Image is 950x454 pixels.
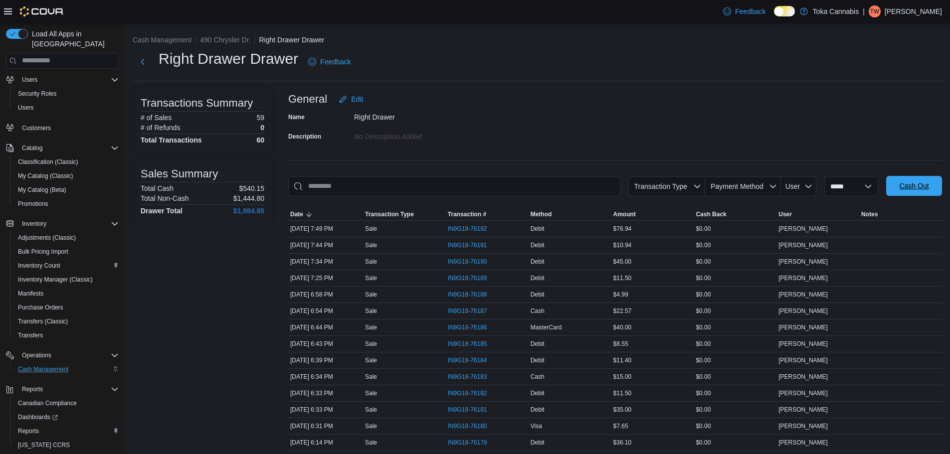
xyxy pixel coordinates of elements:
[288,437,363,449] div: [DATE] 6:14 PM
[14,198,52,210] a: Promotions
[18,290,43,298] span: Manifests
[351,94,363,104] span: Edit
[18,172,73,180] span: My Catalog (Classic)
[141,194,189,202] h6: Total Non-Cash
[365,258,377,266] p: Sale
[628,176,705,196] button: Transaction Type
[531,422,542,430] span: Visa
[14,363,72,375] a: Cash Management
[448,256,497,268] button: IN9G18-76190
[694,387,776,399] div: $0.00
[200,36,250,44] button: 490 Chrysler Dr.
[778,340,828,348] span: [PERSON_NAME]
[288,420,363,432] div: [DATE] 6:31 PM
[448,373,487,381] span: IN9G18-76183
[531,210,552,218] span: Method
[611,208,694,220] button: Amount
[448,323,487,331] span: IN9G18-76186
[141,114,172,122] h6: # of Sales
[14,274,119,286] span: Inventory Manager (Classic)
[14,184,70,196] a: My Catalog (Beta)
[18,276,93,284] span: Inventory Manager (Classic)
[18,122,55,134] a: Customers
[18,383,47,395] button: Reports
[719,1,769,21] a: Feedback
[778,439,828,447] span: [PERSON_NAME]
[14,274,97,286] a: Inventory Manager (Classic)
[288,208,363,220] button: Date
[531,439,545,447] span: Debit
[694,239,776,251] div: $0.00
[448,321,497,333] button: IN9G18-76186
[18,349,119,361] span: Operations
[785,182,800,190] span: User
[531,274,545,282] span: Debit
[14,246,72,258] a: Bulk Pricing Import
[531,340,545,348] span: Debit
[634,182,687,190] span: Transaction Type
[141,97,253,109] h3: Transactions Summary
[694,256,776,268] div: $0.00
[2,73,123,87] button: Users
[448,239,497,251] button: IN9G18-76191
[10,245,123,259] button: Bulk Pricing Import
[288,272,363,284] div: [DATE] 7:25 PM
[778,291,828,299] span: [PERSON_NAME]
[288,321,363,333] div: [DATE] 6:44 PM
[2,141,123,155] button: Catalog
[448,305,497,317] button: IN9G18-76187
[18,383,119,395] span: Reports
[260,124,264,132] p: 0
[18,317,68,325] span: Transfers (Classic)
[10,287,123,301] button: Manifests
[363,208,446,220] button: Transaction Type
[288,223,363,235] div: [DATE] 7:49 PM
[613,373,632,381] span: $15.00
[18,441,70,449] span: [US_STATE] CCRS
[354,109,488,121] div: Right Drawer
[10,183,123,197] button: My Catalog (Beta)
[14,260,64,272] a: Inventory Count
[694,223,776,235] div: $0.00
[778,210,792,218] span: User
[778,274,828,282] span: [PERSON_NAME]
[288,338,363,350] div: [DATE] 6:43 PM
[14,411,62,423] a: Dashboards
[613,274,632,282] span: $11.50
[10,273,123,287] button: Inventory Manager (Classic)
[233,194,264,202] p: $1,444.80
[694,404,776,416] div: $0.00
[14,198,119,210] span: Promotions
[613,439,632,447] span: $36.10
[22,351,51,359] span: Operations
[365,373,377,381] p: Sale
[290,210,303,218] span: Date
[613,340,628,348] span: $8.55
[288,133,321,141] label: Description
[288,354,363,366] div: [DATE] 6:39 PM
[448,225,487,233] span: IN9G18-76192
[14,232,80,244] a: Adjustments (Classic)
[18,218,119,230] span: Inventory
[10,362,123,376] button: Cash Management
[14,232,119,244] span: Adjustments (Classic)
[365,323,377,331] p: Sale
[18,200,48,208] span: Promotions
[10,314,123,328] button: Transfers (Classic)
[778,356,828,364] span: [PERSON_NAME]
[14,425,119,437] span: Reports
[14,329,119,341] span: Transfers
[448,340,487,348] span: IN9G18-76185
[14,302,67,313] a: Purchase Orders
[18,186,66,194] span: My Catalog (Beta)
[288,93,327,105] h3: General
[448,338,497,350] button: IN9G18-76185
[256,114,264,122] p: 59
[10,259,123,273] button: Inventory Count
[288,239,363,251] div: [DATE] 7:44 PM
[133,52,153,72] button: Next
[18,365,68,373] span: Cash Management
[18,399,77,407] span: Canadian Compliance
[365,422,377,430] p: Sale
[354,129,488,141] div: No Description added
